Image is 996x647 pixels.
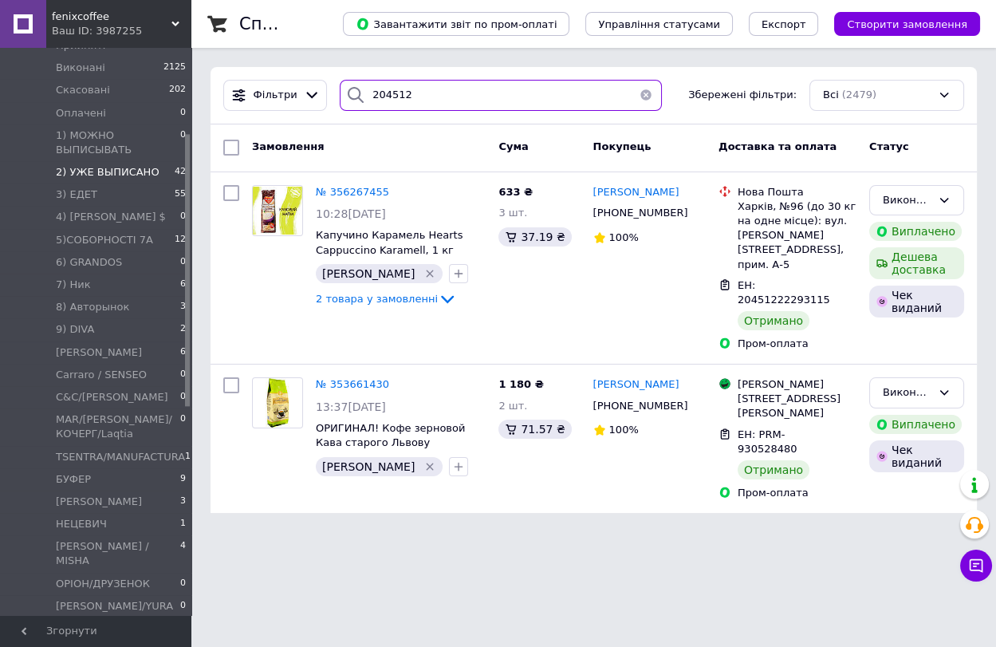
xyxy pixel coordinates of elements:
[593,400,688,412] span: [PHONE_NUMBER]
[316,293,457,305] a: 2 товара у замовленні
[56,233,153,247] span: 5)СОБОРНОСТІ 7А
[56,412,180,441] span: MAR/[PERSON_NAME]/КОЧЕРГ/Laqtia
[56,128,180,157] span: 1) МОЖНО ВЫПИСЫВАТЬ
[818,18,980,30] a: Створити замовлення
[847,18,967,30] span: Створити замовлення
[609,424,639,436] span: 100%
[180,599,186,613] span: 0
[52,10,171,24] span: fenixcoffee
[252,140,324,152] span: Замовлення
[316,207,386,220] span: 10:28[DATE]
[340,80,662,111] input: Пошук за номером замовлення, ПІБ покупця, номером телефону, Email, номером накладної
[593,185,679,200] a: [PERSON_NAME]
[738,337,856,351] div: Пром-оплата
[56,450,185,464] span: TSENTRA/MANUFACTURA
[56,539,180,568] span: [PERSON_NAME] / MISHA
[316,293,438,305] span: 2 товара у замовленні
[883,385,931,401] div: Виконано
[423,267,436,280] svg: Видалити мітку
[593,186,679,198] span: [PERSON_NAME]
[585,12,733,36] button: Управління статусами
[423,460,436,473] svg: Видалити мітку
[834,12,980,36] button: Створити замовлення
[593,140,652,152] span: Покупець
[56,106,106,120] span: Оплачені
[869,415,962,434] div: Виплачено
[56,345,142,360] span: [PERSON_NAME]
[498,186,533,198] span: 633 ₴
[266,378,289,428] img: Фото товару
[180,210,186,224] span: 0
[56,278,91,292] span: 7) Ник
[738,377,856,392] div: [PERSON_NAME]
[738,199,856,272] div: Харків, №96 (до 30 кг на одне місце): вул. [PERSON_NAME][STREET_ADDRESS], прим. А-5
[56,368,147,382] span: Carraro / SENSEO
[253,187,302,235] img: Фото товару
[738,279,830,306] span: ЕН: 20451222293115
[180,128,186,157] span: 0
[883,192,931,209] div: Виконано
[343,12,569,36] button: Завантажити звіт по пром-оплаті
[163,61,186,75] span: 2125
[180,390,186,404] span: 0
[180,300,186,314] span: 3
[239,14,401,34] h1: Список замовлень
[322,460,415,473] span: [PERSON_NAME]
[180,345,186,360] span: 6
[56,187,97,202] span: 3) ЕДЕТ
[322,267,415,280] span: [PERSON_NAME]
[180,495,186,509] span: 3
[630,80,662,111] button: Очистить
[823,88,839,103] span: Всі
[252,377,303,428] a: Фото товару
[316,422,465,464] a: ОРИГИНАЛ! Кофе зерновой Кава старого Львову Марципанова, 1кг
[869,222,962,241] div: Виплачено
[316,229,463,256] a: Капучино Карамель Hearts Cappuccino Karamell, 1 кг
[175,187,186,202] span: 55
[56,165,159,180] span: 2) УЖЕ ВЫПИСАНО
[180,517,186,531] span: 1
[609,231,639,243] span: 100%
[869,286,964,318] div: Чек виданий
[356,17,557,31] span: Завантажити звіт по пром-оплаті
[842,89,876,101] span: (2479)
[252,185,303,236] a: Фото товару
[56,210,166,224] span: 4) [PERSON_NAME] $
[180,577,186,591] span: 0
[749,12,819,36] button: Експорт
[56,255,122,270] span: 6) GRANDOS
[960,550,992,582] button: Чат з покупцем
[56,577,150,591] span: ОРІОН/ДРУЗЕНОК
[718,140,837,152] span: Доставка та оплата
[498,227,571,247] div: 37.19 ₴
[180,368,186,382] span: 0
[180,539,186,568] span: 4
[56,472,91,487] span: БУФЕР
[180,255,186,270] span: 0
[56,495,142,509] span: [PERSON_NAME]
[598,18,720,30] span: Управління статусами
[593,377,679,393] a: [PERSON_NAME]
[56,599,173,613] span: [PERSON_NAME]/YURA
[498,400,527,412] span: 2 шт.
[316,378,389,390] a: № 353661430
[498,378,543,390] span: 1 180 ₴
[498,207,527,219] span: 3 шт.
[738,486,856,500] div: Пром-оплата
[56,322,94,337] span: 9) DIVA
[738,185,856,199] div: Нова Пошта
[498,140,528,152] span: Cума
[254,88,297,103] span: Фільтри
[869,247,964,279] div: Дешева доставка
[498,420,571,439] div: 71.57 ₴
[316,186,389,198] a: № 356267455
[738,392,856,420] div: [STREET_ADDRESS][PERSON_NAME]
[593,378,679,390] span: [PERSON_NAME]
[869,140,909,152] span: Статус
[593,207,688,219] span: [PHONE_NUMBER]
[180,412,186,441] span: 0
